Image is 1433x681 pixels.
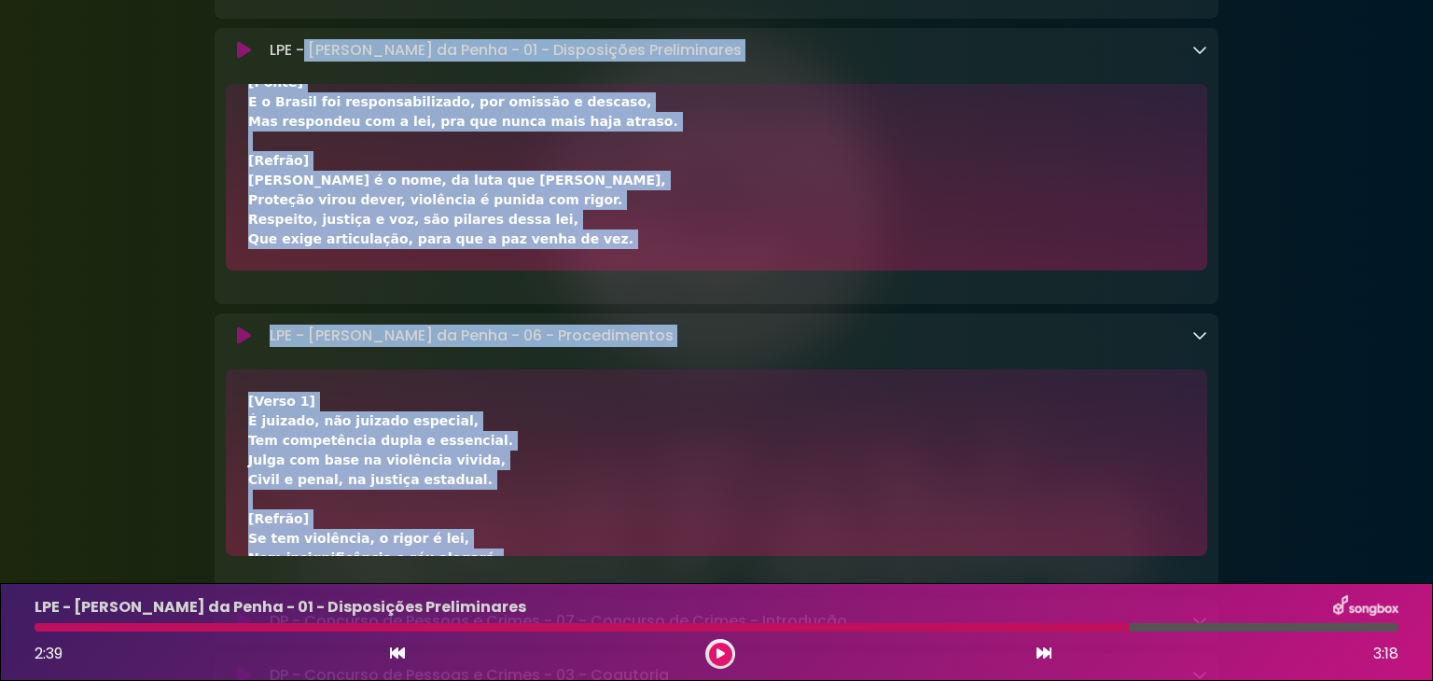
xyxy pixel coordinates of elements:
[270,39,742,62] p: LPE - [PERSON_NAME] da Penha - 01 - Disposições Preliminares
[1333,595,1398,619] img: songbox-logo-white.png
[1373,643,1398,665] span: 3:18
[35,596,526,618] p: LPE - [PERSON_NAME] da Penha - 01 - Disposições Preliminares
[270,325,674,347] p: LPE - [PERSON_NAME] da Penha - 06 - Procedimentos
[35,643,63,664] span: 2:39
